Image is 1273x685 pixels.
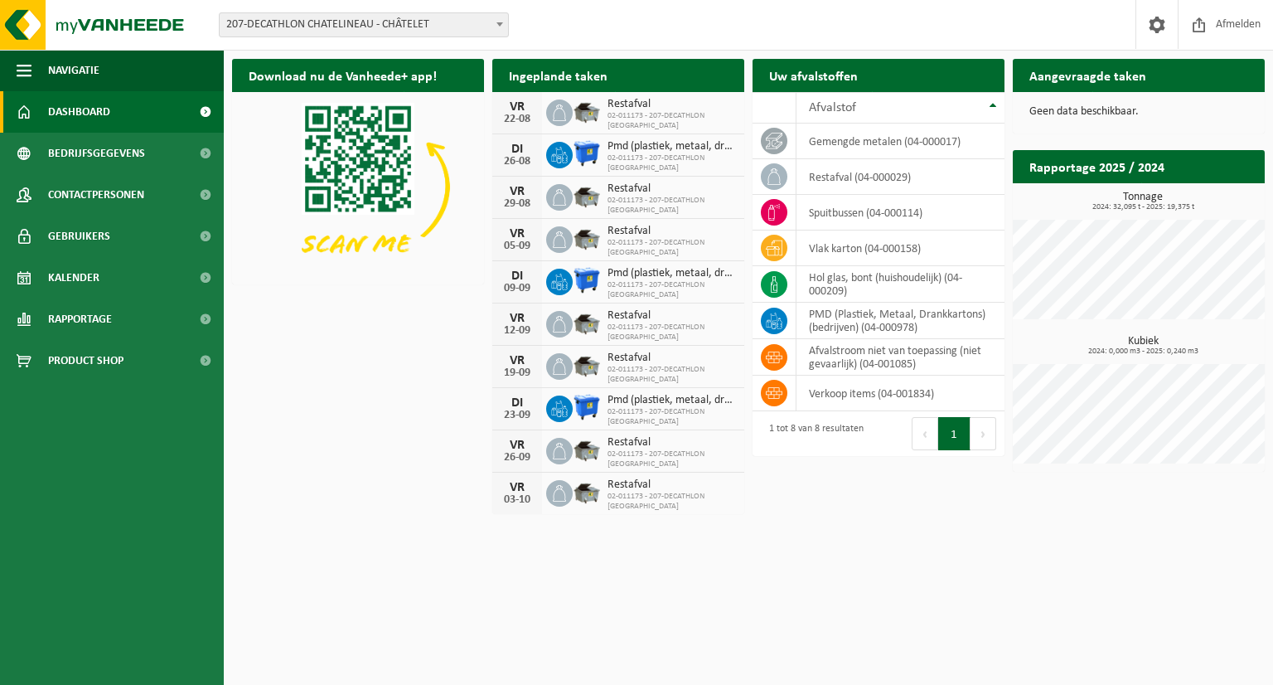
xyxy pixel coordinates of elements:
span: Dashboard [48,91,110,133]
div: 19-09 [501,367,534,379]
div: VR [501,100,534,114]
span: Afvalstof [809,101,856,114]
h2: Download nu de Vanheede+ app! [232,59,453,91]
div: DI [501,396,534,410]
span: Restafval [607,436,736,449]
img: WB-1100-HPE-BE-01 [573,393,601,421]
td: gemengde metalen (04-000017) [796,124,1004,159]
h2: Rapportage 2025 / 2024 [1013,150,1181,182]
span: Pmd (plastiek, metaal, drankkartons) (bedrijven) [607,140,736,153]
span: 207-DECATHLON CHATELINEAU - CHÂTELET [220,13,508,36]
div: 03-10 [501,494,534,506]
div: VR [501,312,534,325]
span: Bedrijfsgegevens [48,133,145,174]
span: Rapportage [48,299,112,340]
span: 02-011173 - 207-DECATHLON [GEOGRAPHIC_DATA] [607,153,736,173]
span: 02-011173 - 207-DECATHLON [GEOGRAPHIC_DATA] [607,196,736,216]
div: VR [501,227,534,240]
span: Restafval [607,352,736,365]
img: WB-1100-HPE-BE-01 [573,139,601,168]
span: 02-011173 - 207-DECATHLON [GEOGRAPHIC_DATA] [607,323,736,342]
img: WB-5000-GAL-GY-04 [573,182,601,210]
span: Pmd (plastiek, metaal, drankkartons) (bedrijven) [607,267,736,280]
div: DI [501,270,534,283]
span: 02-011173 - 207-DECATHLON [GEOGRAPHIC_DATA] [607,407,736,427]
div: 23-09 [501,410,534,421]
span: Product Shop [48,340,123,381]
span: Navigatie [48,50,99,91]
div: 22-08 [501,114,534,125]
span: Pmd (plastiek, metaal, drankkartons) (bedrijven) [607,394,736,407]
h2: Aangevraagde taken [1013,59,1163,91]
img: Download de VHEPlus App [232,92,484,281]
img: WB-5000-GAL-GY-04 [573,224,601,252]
div: 1 tot 8 van 8 resultaten [761,415,864,452]
button: Next [970,417,996,450]
div: DI [501,143,534,156]
img: WB-5000-GAL-GY-04 [573,478,601,506]
span: Contactpersonen [48,174,144,216]
h3: Tonnage [1021,192,1265,211]
td: verkoop items (04-001834) [796,376,1004,411]
img: WB-5000-GAL-GY-04 [573,435,601,464]
img: WB-5000-GAL-GY-04 [573,308,601,337]
img: WB-1100-HPE-BE-01 [573,266,601,294]
div: 12-09 [501,325,534,337]
span: Restafval [607,98,736,111]
span: Gebruikers [48,216,110,257]
div: 26-08 [501,156,534,168]
span: Kalender [48,257,99,299]
div: VR [501,481,534,494]
div: 26-09 [501,452,534,464]
button: Previous [912,417,938,450]
h2: Ingeplande taken [492,59,624,91]
div: 09-09 [501,283,534,294]
span: 02-011173 - 207-DECATHLON [GEOGRAPHIC_DATA] [607,238,736,258]
span: 2024: 32,095 t - 2025: 19,375 t [1021,203,1265,211]
span: 02-011173 - 207-DECATHLON [GEOGRAPHIC_DATA] [607,449,736,469]
div: VR [501,439,534,452]
div: 05-09 [501,240,534,252]
h2: Uw afvalstoffen [753,59,874,91]
span: Restafval [607,309,736,323]
span: 02-011173 - 207-DECATHLON [GEOGRAPHIC_DATA] [607,111,736,131]
img: WB-5000-GAL-GY-04 [573,351,601,379]
span: 02-011173 - 207-DECATHLON [GEOGRAPHIC_DATA] [607,365,736,385]
div: 29-08 [501,198,534,210]
span: 02-011173 - 207-DECATHLON [GEOGRAPHIC_DATA] [607,492,736,512]
a: Bekijk rapportage [1141,182,1263,216]
div: VR [501,185,534,198]
span: Restafval [607,182,736,196]
span: 207-DECATHLON CHATELINEAU - CHÂTELET [219,12,509,37]
td: restafval (04-000029) [796,159,1004,195]
span: Restafval [607,225,736,238]
p: Geen data beschikbaar. [1029,106,1248,118]
img: WB-5000-GAL-GY-04 [573,97,601,125]
span: 2024: 0,000 m3 - 2025: 0,240 m3 [1021,347,1265,356]
td: hol glas, bont (huishoudelijk) (04-000209) [796,266,1004,303]
button: 1 [938,417,970,450]
td: vlak karton (04-000158) [796,231,1004,266]
td: PMD (Plastiek, Metaal, Drankkartons) (bedrijven) (04-000978) [796,303,1004,339]
td: spuitbussen (04-000114) [796,195,1004,231]
span: 02-011173 - 207-DECATHLON [GEOGRAPHIC_DATA] [607,280,736,300]
div: VR [501,354,534,367]
td: afvalstroom niet van toepassing (niet gevaarlijk) (04-001085) [796,339,1004,376]
h3: Kubiek [1021,336,1265,356]
span: Restafval [607,479,736,492]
